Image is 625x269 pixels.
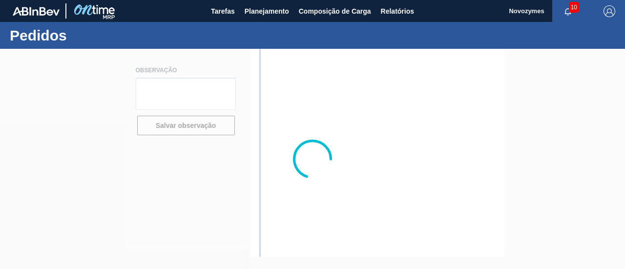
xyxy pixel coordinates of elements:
[552,4,583,18] button: Notificações
[10,30,183,41] h1: Pedidos
[13,7,60,16] img: TNhmsLtSVTkK8tSr43FrP2fwEKptu5GPRR3wAAAABJRU5ErkJggg==
[604,5,615,17] img: Logout
[299,5,371,17] span: Composição de Carga
[245,5,289,17] span: Planejamento
[381,5,414,17] span: Relatórios
[569,2,579,13] span: 10
[211,5,235,17] span: Tarefas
